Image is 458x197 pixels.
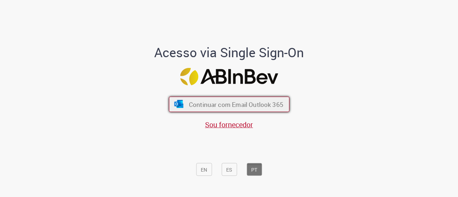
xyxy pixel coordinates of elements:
font: ES [226,166,232,173]
font: EN [201,166,207,173]
img: Logotipo da ABInBev [180,68,278,85]
button: ES [221,163,237,176]
button: EN [196,163,212,176]
img: ícone Azure/Microsoft 360 [174,100,184,108]
font: Continuar com Email Outlook 365 [189,100,283,109]
button: PT [247,163,262,176]
a: Sou fornecedor [205,119,253,129]
button: ícone Azure/Microsoft 360 Continuar com Email Outlook 365 [169,97,289,112]
font: Acesso via Single Sign-On [154,43,304,60]
font: PT [251,166,257,173]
